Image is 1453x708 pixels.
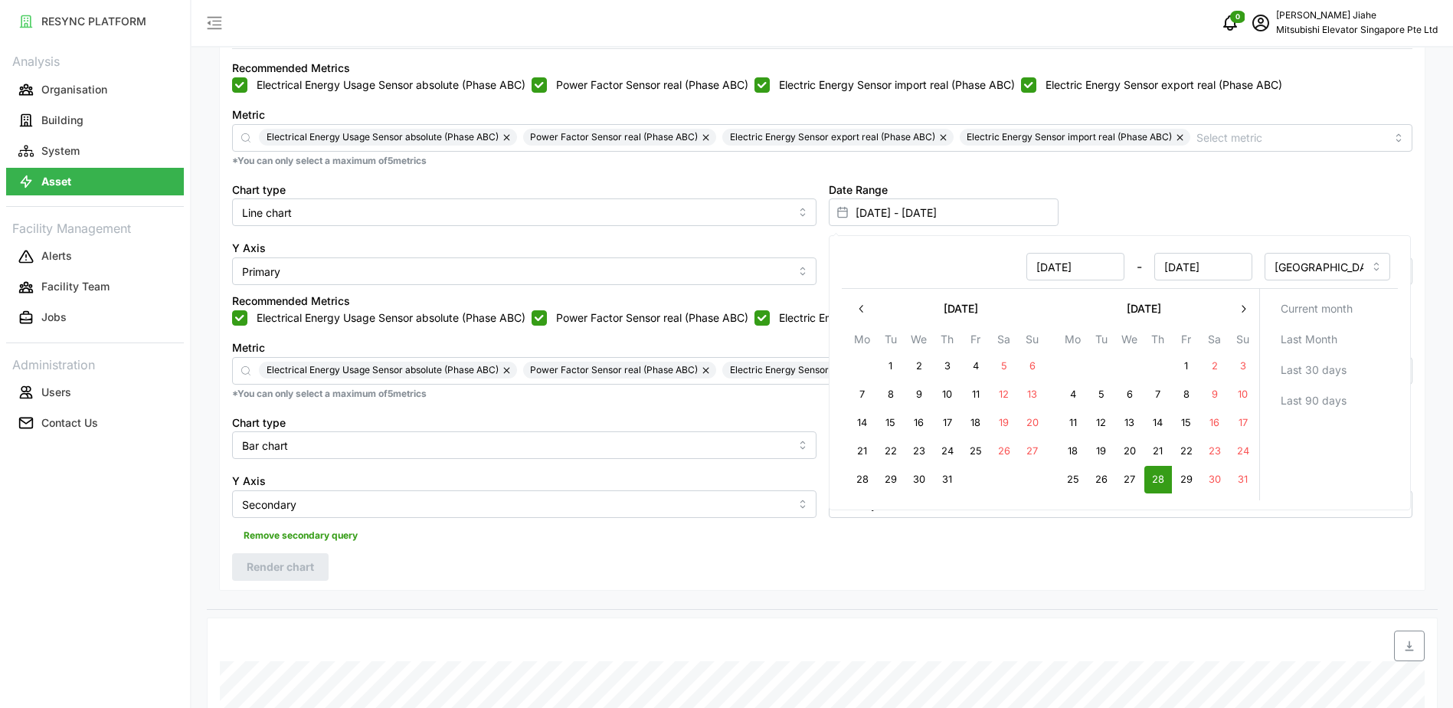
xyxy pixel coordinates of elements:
button: 6 August 2025 [1115,381,1143,408]
button: 4 July 2025 [961,352,989,380]
th: Th [1144,330,1172,352]
button: 19 August 2025 [1087,438,1114,465]
button: 23 July 2025 [905,438,932,465]
button: Facility Team [6,274,184,301]
p: Facility Team [41,279,110,294]
button: 28 July 2025 [848,466,875,493]
input: Select metric [1196,129,1386,146]
a: Contact Us [6,408,184,438]
a: System [6,136,184,166]
button: 25 July 2025 [961,438,989,465]
input: Select Y axis [232,257,816,285]
a: Jobs [6,303,184,333]
a: Building [6,105,184,136]
span: Electrical Energy Usage Sensor absolute (Phase ABC) [267,129,499,146]
label: Electric Energy Sensor export real (Phase ABC) [1036,77,1282,93]
button: 14 July 2025 [848,409,875,437]
span: Current month [1280,296,1352,322]
th: Tu [1087,330,1115,352]
button: 26 July 2025 [990,438,1017,465]
button: 20 August 2025 [1115,438,1143,465]
button: Organisation [6,76,184,103]
button: 4 August 2025 [1059,381,1086,408]
button: 8 August 2025 [1172,381,1199,408]
button: 16 July 2025 [905,409,932,437]
button: 2 July 2025 [905,352,932,380]
span: Render chart [247,554,314,580]
button: 29 July 2025 [876,466,904,493]
input: Select Y axis [232,490,816,518]
th: Tu [876,330,905,352]
div: Recommended Metrics [232,293,350,310]
p: *You can only select a maximum of 5 metrics [232,388,1412,401]
button: Last Month [1265,326,1392,353]
p: Alerts [41,248,72,264]
a: Users [6,377,184,408]
button: 15 July 2025 [876,409,904,437]
button: [DATE] [875,295,1046,323]
th: We [1115,330,1144,352]
label: Chart type [232,415,286,431]
button: RESYNC PLATFORM [6,8,184,35]
button: 30 July 2025 [905,466,932,493]
a: Facility Team [6,272,184,303]
p: Analysis [6,49,184,71]
input: Select chart type [232,431,816,459]
span: Electric Energy Sensor export real (Phase ABC) [730,129,935,146]
th: Su [1018,330,1046,352]
input: Select chart type [232,198,816,226]
label: Date Range [829,182,888,198]
p: Organisation [41,82,107,97]
button: 5 July 2025 [990,352,1017,380]
button: 6 July 2025 [1018,352,1046,380]
button: Contact Us [6,409,184,437]
button: System [6,137,184,165]
a: Organisation [6,74,184,105]
label: Power Factor Sensor real (Phase ABC) [547,77,748,93]
button: schedule [1245,8,1276,38]
label: Metric [232,107,265,123]
label: Metric [232,339,265,356]
span: Electric Energy Sensor import real (Phase ABC) [967,129,1172,146]
p: RESYNC PLATFORM [41,14,146,29]
p: *You can only select a maximum of 5 metrics [232,155,1412,168]
button: 23 August 2025 [1200,438,1228,465]
span: Power Factor Sensor real (Phase ABC) [530,129,698,146]
button: 16 August 2025 [1200,409,1228,437]
button: 10 August 2025 [1229,381,1256,408]
button: Users [6,379,184,406]
button: Render chart [232,553,329,581]
input: Select date range [829,198,1059,226]
button: 17 July 2025 [933,409,960,437]
label: Y Axis [232,473,266,490]
span: Electrical Energy Usage Sensor absolute (Phase ABC) [267,362,499,379]
button: 8 July 2025 [876,381,904,408]
button: 9 July 2025 [905,381,932,408]
span: 0 [1235,11,1240,22]
button: 18 July 2025 [961,409,989,437]
button: 27 August 2025 [1115,466,1143,493]
button: 5 August 2025 [1087,381,1114,408]
button: 11 August 2025 [1059,409,1086,437]
p: Asset [41,174,71,189]
button: 2 August 2025 [1200,352,1228,380]
button: [DATE] [1059,295,1229,323]
label: Chart type [232,182,286,198]
button: 7 August 2025 [1144,381,1171,408]
th: Mo [848,330,876,352]
button: 1 August 2025 [1172,352,1199,380]
button: 31 August 2025 [1229,466,1256,493]
button: Building [6,107,184,134]
button: 29 August 2025 [1172,466,1199,493]
div: Settings [207,2,1438,610]
button: 11 July 2025 [961,381,989,408]
button: 25 August 2025 [1059,466,1086,493]
button: 20 July 2025 [1018,409,1046,437]
p: Administration [6,352,184,375]
th: Sa [1200,330,1229,352]
button: 18 August 2025 [1059,438,1086,465]
th: Fr [1172,330,1200,352]
div: Recommended Metrics [232,60,350,77]
button: 21 August 2025 [1144,438,1171,465]
label: Electrical Energy Usage Sensor absolute (Phase ABC) [247,310,525,326]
